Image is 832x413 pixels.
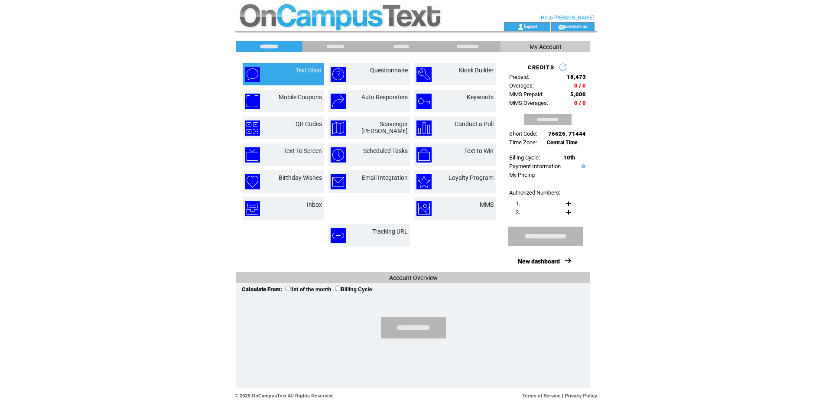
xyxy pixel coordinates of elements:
[509,91,543,98] span: MMS Prepaid:
[331,67,346,82] img: questionnaire.png
[245,147,260,163] img: text-to-screen.png
[285,286,291,291] input: 1st of the month
[331,174,346,189] img: email-integration.png
[509,154,540,161] span: Billing Cycle:
[464,147,494,154] a: Text to Win
[416,201,432,216] img: mms.png
[331,147,346,163] img: scheduled-tasks.png
[516,209,520,215] span: 2.
[509,172,535,178] a: My Pricing
[307,201,322,208] a: Inbox
[541,15,594,21] span: Hello [PERSON_NAME]
[509,139,537,146] span: Time Zone:
[245,67,260,82] img: text-blast.png
[509,130,537,137] span: Short Code:
[547,140,578,146] span: Central Time
[283,147,322,154] a: Text To Screen
[509,74,529,80] span: Prepaid:
[528,64,554,71] span: CREDITS
[389,274,438,281] span: Account Overview
[524,23,537,29] a: logout
[516,200,520,207] span: 1.
[574,82,586,89] span: 0 / 0
[285,286,331,293] label: 1st of the month
[567,74,586,80] span: 18,473
[548,130,586,137] span: 76626, 71444
[245,120,260,136] img: qr-codes.png
[331,94,346,109] img: auto-responders.png
[416,174,432,189] img: loyalty-program.png
[480,201,494,208] a: MMS
[563,154,575,161] span: 10th
[242,286,282,293] span: Calculate From:
[459,67,494,74] a: Kiosk Builder
[372,228,408,235] a: Tracking URL
[517,23,524,30] img: account_icon.gif
[296,67,322,74] a: Text Blast
[361,120,408,134] a: Scavenger [PERSON_NAME]
[245,201,260,216] img: inbox.png
[416,120,432,136] img: conduct-a-poll.png
[416,147,432,163] img: text-to-win.png
[245,94,260,109] img: mobile-coupons.png
[279,174,322,181] a: Birthday Wishes
[562,393,563,398] span: |
[523,393,561,398] a: Terms of Service
[362,174,408,181] a: Email Integration
[518,258,560,265] a: New dashboard
[574,100,586,106] span: 0 / 0
[530,43,562,50] span: My Account
[235,393,333,398] span: © 2025 OnCampusText All Rights Reserved
[509,100,548,106] span: MMS Overages:
[370,67,408,74] a: Questionnaire
[455,120,494,127] a: Conduct a Poll
[416,94,432,109] img: keywords.png
[448,174,494,181] a: Loyalty Program
[579,164,585,168] img: help.gif
[335,286,372,293] label: Billing Cycle
[245,174,260,189] img: birthday-wishes.png
[279,94,322,101] a: Mobile Coupons
[331,228,346,243] img: tracking-url.png
[565,393,597,398] a: Privacy Policy
[363,147,408,154] a: Scheduled Tasks
[296,120,322,127] a: QR Codes
[509,82,534,89] span: Overages:
[361,94,408,101] a: Auto Responders
[509,189,560,196] span: Authorized Numbers:
[335,286,341,291] input: Billing Cycle
[331,120,346,136] img: scavenger-hunt.png
[558,23,565,30] img: contact_us_icon.gif
[509,163,561,169] a: Payment Information
[467,94,494,101] a: Keywords
[416,67,432,82] img: kiosk-builder.png
[570,91,586,98] span: 5,000
[565,23,588,29] a: contact us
